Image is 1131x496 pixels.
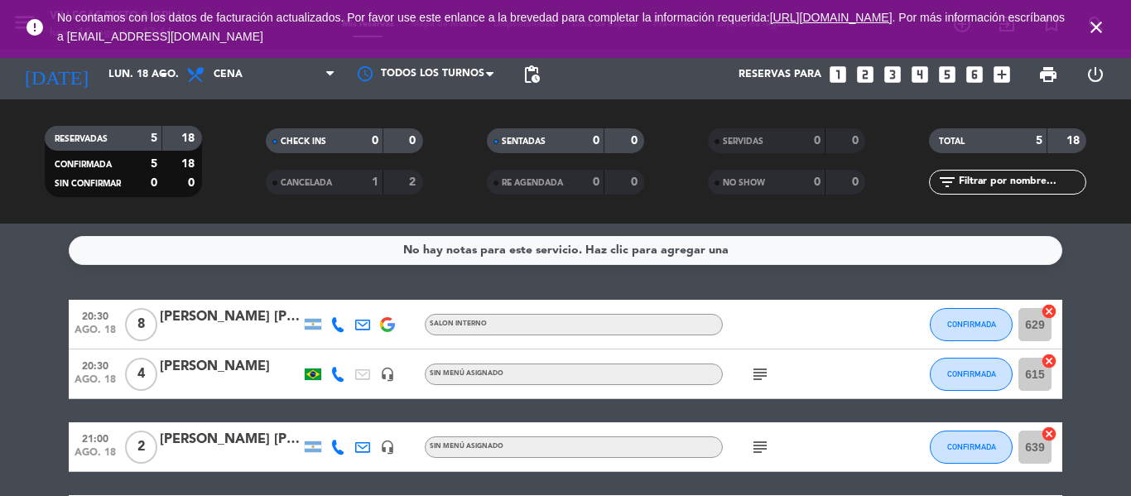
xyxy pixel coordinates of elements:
[281,179,332,187] span: CANCELADA
[151,158,157,170] strong: 5
[852,176,862,188] strong: 0
[12,56,100,93] i: [DATE]
[430,443,503,450] span: Sin menú asignado
[723,179,765,187] span: NO SHOW
[57,11,1065,43] a: . Por más información escríbanos a [EMAIL_ADDRESS][DOMAIN_NAME]
[75,447,116,466] span: ago. 18
[631,176,641,188] strong: 0
[939,137,965,146] span: TOTAL
[750,364,770,384] i: subject
[964,64,985,85] i: looks_6
[160,356,301,378] div: [PERSON_NAME]
[151,177,157,189] strong: 0
[75,325,116,344] span: ago. 18
[957,173,1085,191] input: Filtrar por nombre...
[593,176,599,188] strong: 0
[1071,50,1119,99] div: LOG OUT
[814,176,821,188] strong: 0
[909,64,931,85] i: looks_4
[55,161,112,169] span: CONFIRMADA
[214,69,243,80] span: Cena
[854,64,876,85] i: looks_two
[947,442,996,451] span: CONFIRMADA
[930,431,1013,464] button: CONFIRMADA
[631,135,641,147] strong: 0
[430,370,503,377] span: Sin menú asignado
[1038,65,1058,84] span: print
[380,440,395,455] i: headset_mic
[55,180,121,188] span: SIN CONFIRMAR
[502,179,563,187] span: RE AGENDADA
[403,241,729,260] div: No hay notas para este servicio. Haz clic para agregar una
[991,64,1013,85] i: add_box
[1041,303,1057,320] i: cancel
[1036,135,1042,147] strong: 5
[1086,17,1106,37] i: close
[55,135,108,143] span: RESERVADAS
[160,306,301,328] div: [PERSON_NAME] [PERSON_NAME]
[380,367,395,382] i: headset_mic
[882,64,903,85] i: looks_3
[125,358,157,391] span: 4
[937,172,957,192] i: filter_list
[1085,65,1105,84] i: power_settings_new
[723,137,763,146] span: SERVIDAS
[814,135,821,147] strong: 0
[151,132,157,144] strong: 5
[409,176,419,188] strong: 2
[181,132,198,144] strong: 18
[75,355,116,374] span: 20:30
[1066,135,1083,147] strong: 18
[57,11,1065,43] span: No contamos con los datos de facturación actualizados. Por favor use este enlance a la brevedad p...
[522,65,541,84] span: pending_actions
[125,431,157,464] span: 2
[593,135,599,147] strong: 0
[188,177,198,189] strong: 0
[930,308,1013,341] button: CONFIRMADA
[947,369,996,378] span: CONFIRMADA
[852,135,862,147] strong: 0
[25,17,45,37] i: error
[770,11,893,24] a: [URL][DOMAIN_NAME]
[930,358,1013,391] button: CONFIRMADA
[936,64,958,85] i: looks_5
[372,176,378,188] strong: 1
[75,374,116,393] span: ago. 18
[947,320,996,329] span: CONFIRMADA
[430,320,487,327] span: SALON INTERNO
[409,135,419,147] strong: 0
[1041,426,1057,442] i: cancel
[160,429,301,450] div: [PERSON_NAME] [PERSON_NAME]
[502,137,546,146] span: SENTADAS
[380,317,395,332] img: google-logo.png
[75,306,116,325] span: 20:30
[739,69,821,80] span: Reservas para
[750,437,770,457] i: subject
[372,135,378,147] strong: 0
[125,308,157,341] span: 8
[281,137,326,146] span: CHECK INS
[154,65,174,84] i: arrow_drop_down
[75,428,116,447] span: 21:00
[181,158,198,170] strong: 18
[1041,353,1057,369] i: cancel
[827,64,849,85] i: looks_one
